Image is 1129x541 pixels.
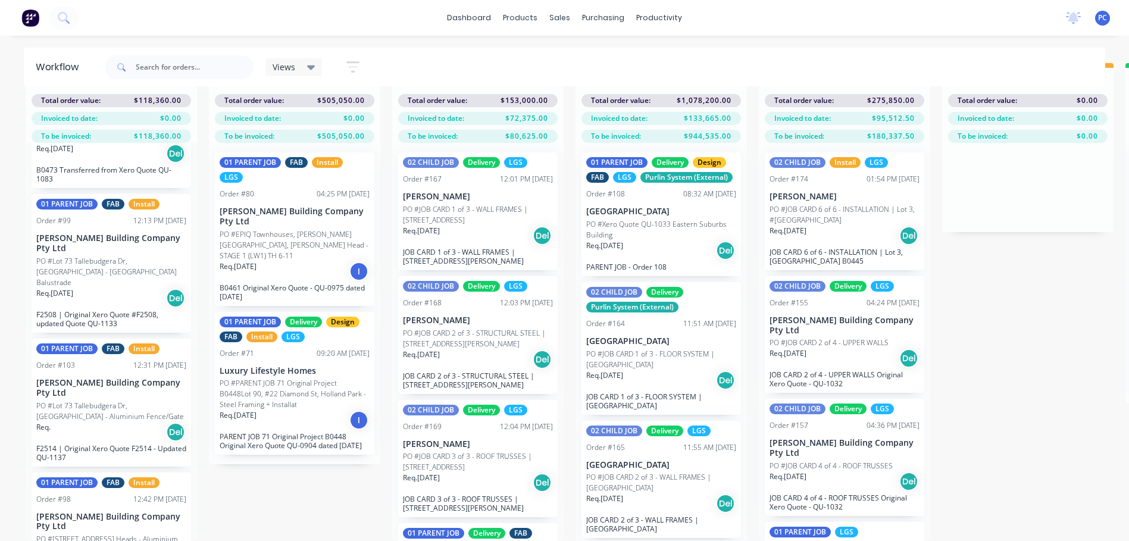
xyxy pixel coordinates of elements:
[403,451,553,473] p: PO #JOB CARD 3 of 3 - ROOF TRUSSES | [STREET_ADDRESS]
[36,199,98,209] div: 01 PARENT JOB
[683,442,736,453] div: 11:55 AM [DATE]
[160,113,182,124] span: $0.00
[871,281,894,292] div: LGS
[273,61,295,73] span: Views
[224,113,281,124] span: Invoiced to date:
[865,157,888,168] div: LGS
[640,172,733,183] div: Purlin System (External)
[41,131,91,142] span: To be invoiced:
[129,343,160,354] div: Install
[220,157,281,168] div: 01 PARENT JOB
[687,426,711,436] div: LGS
[867,95,915,106] span: $275,850.00
[166,289,185,308] div: Del
[867,174,920,184] div: 01:54 PM [DATE]
[403,226,440,236] p: Req. [DATE]
[36,401,186,422] p: PO #Lot 73 Tallebudgera Dr, [GEOGRAPHIC_DATA] - Aluminium Fence/Gate
[36,422,51,433] p: Req.
[403,439,553,449] p: [PERSON_NAME]
[403,192,553,202] p: [PERSON_NAME]
[220,348,254,359] div: Order #71
[215,152,374,306] div: 01 PARENT JOBFABInstallLGSOrder #8004:25 PM [DATE][PERSON_NAME] Building Company Pty LtdPO #EPIQ ...
[398,276,558,394] div: 02 CHILD JOBDeliveryLGSOrder #16812:03 PM [DATE][PERSON_NAME]PO #JOB CARD 2 of 3 - STRUCTURAL STE...
[958,131,1008,142] span: To be invoiced:
[463,281,500,292] div: Delivery
[403,174,442,184] div: Order #167
[282,332,305,342] div: LGS
[586,392,736,410] p: JOB CARD 1 of 3 - FLOOR SYSTEM | [GEOGRAPHIC_DATA]
[501,95,548,106] span: $153,000.00
[36,256,186,288] p: PO #Lot 73 Tallebudgera Dr, [GEOGRAPHIC_DATA] - [GEOGRAPHIC_DATA] Balustrade
[497,9,543,27] div: products
[403,298,442,308] div: Order #168
[958,113,1014,124] span: Invoiced to date:
[716,371,735,390] div: Del
[1077,95,1098,106] span: $0.00
[317,189,370,199] div: 04:25 PM [DATE]
[220,207,370,227] p: [PERSON_NAME] Building Company Pty Ltd
[591,131,641,142] span: To be invoiced:
[586,318,625,329] div: Order #164
[41,113,98,124] span: Invoiced to date:
[102,343,124,354] div: FAB
[1077,131,1098,142] span: $0.00
[32,339,191,467] div: 01 PARENT JOBFABInstallOrder #10312:31 PM [DATE][PERSON_NAME] Building Company Pty LtdPO #Lot 73 ...
[586,515,736,533] p: JOB CARD 2 of 3 - WALL FRAMES | [GEOGRAPHIC_DATA]
[408,95,467,106] span: Total order value:
[36,288,73,299] p: Req. [DATE]
[765,152,924,270] div: 02 CHILD JOBInstallLGSOrder #17401:54 PM [DATE][PERSON_NAME]PO #JOB CARD 6 of 6 - INSTALLATION | ...
[36,215,71,226] div: Order #99
[586,442,625,453] div: Order #165
[774,113,831,124] span: Invoiced to date:
[770,527,831,537] div: 01 PARENT JOB
[403,315,553,326] p: [PERSON_NAME]
[36,343,98,354] div: 01 PARENT JOB
[129,199,160,209] div: Install
[220,189,254,199] div: Order #80
[408,131,458,142] span: To be invoiced:
[129,477,160,488] div: Install
[581,152,741,276] div: 01 PARENT JOBDeliveryDesignFABLGSPurlin System (External)Order #10808:32 AM [DATE][GEOGRAPHIC_DAT...
[1098,12,1107,23] span: PC
[630,9,688,27] div: productivity
[693,157,726,168] div: Design
[504,157,527,168] div: LGS
[586,336,736,346] p: [GEOGRAPHIC_DATA]
[343,113,365,124] span: $0.00
[403,371,553,389] p: JOB CARD 2 of 3 - STRUCTURAL STEEL | [STREET_ADDRESS][PERSON_NAME]
[716,241,735,260] div: Del
[586,302,678,312] div: Purlin System (External)
[770,315,920,336] p: [PERSON_NAME] Building Company Pty Ltd
[403,528,464,539] div: 01 PARENT JOB
[133,215,186,226] div: 12:13 PM [DATE]
[770,420,808,431] div: Order #157
[403,248,553,265] p: JOB CARD 1 of 3 - WALL FRAMES | [STREET_ADDRESS][PERSON_NAME]
[134,95,182,106] span: $118,360.00
[220,432,370,450] p: PARENT JOB 71 Original Project B0448 Original Xero Quote QU-0904 dated [DATE]
[533,473,552,492] div: Del
[285,317,322,327] div: Delivery
[312,157,343,168] div: Install
[398,400,558,518] div: 02 CHILD JOBDeliveryLGSOrder #16912:04 PM [DATE][PERSON_NAME]PO #JOB CARD 3 of 3 - ROOF TRUSSES |...
[683,189,736,199] div: 08:32 AM [DATE]
[646,287,683,298] div: Delivery
[166,144,185,163] div: Del
[591,95,650,106] span: Total order value:
[613,172,636,183] div: LGS
[408,113,464,124] span: Invoiced to date:
[463,405,500,415] div: Delivery
[133,494,186,505] div: 12:42 PM [DATE]
[958,95,1017,106] span: Total order value:
[770,298,808,308] div: Order #155
[224,131,274,142] span: To be invoiced:
[830,157,861,168] div: Install
[463,157,500,168] div: Delivery
[830,404,867,414] div: Delivery
[770,348,806,359] p: Req. [DATE]
[716,494,735,513] div: Del
[765,399,924,516] div: 02 CHILD JOBDeliveryLGSOrder #15704:36 PM [DATE][PERSON_NAME] Building Company Pty LtdPO #JOB CAR...
[36,477,98,488] div: 01 PARENT JOB
[770,438,920,458] p: [PERSON_NAME] Building Company Pty Ltd
[586,219,736,240] p: PO #Xero Quote QU-1033 Eastern Suburbs Building
[509,528,532,539] div: FAB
